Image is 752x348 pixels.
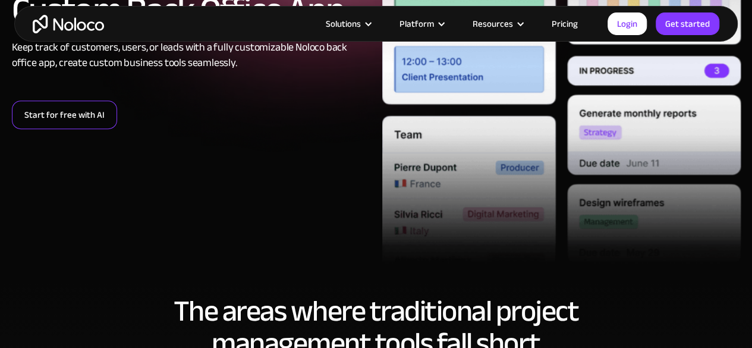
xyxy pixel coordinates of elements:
[33,15,104,33] a: home
[385,16,458,32] div: Platform
[311,16,385,32] div: Solutions
[399,16,434,32] div: Platform
[537,16,593,32] a: Pricing
[458,16,537,32] div: Resources
[12,101,117,129] a: Start for free with AI
[326,16,361,32] div: Solutions
[656,12,719,35] a: Get started
[12,40,370,71] div: Keep track of customers, users, or leads with a fully customizable Noloco back office app, create...
[608,12,647,35] a: Login
[473,16,513,32] div: Resources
